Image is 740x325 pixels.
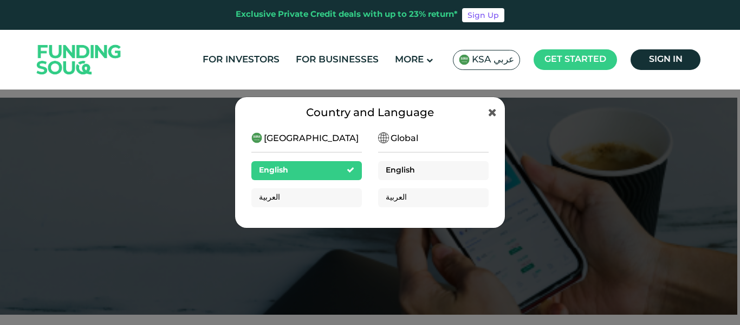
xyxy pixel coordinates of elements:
[544,55,606,63] span: Get started
[462,8,504,22] a: Sign Up
[293,51,381,69] a: For Businesses
[649,55,683,63] span: Sign in
[200,51,282,69] a: For Investors
[472,54,514,66] span: KSA عربي
[259,194,280,201] span: العربية
[259,167,288,174] span: English
[251,105,489,122] div: Country and Language
[236,9,458,21] div: Exclusive Private Credit deals with up to 23% return*
[378,132,389,143] img: SA Flag
[391,132,418,145] span: Global
[26,32,132,87] img: Logo
[251,132,262,143] img: SA Flag
[631,49,700,70] a: Sign in
[264,132,359,145] span: [GEOGRAPHIC_DATA]
[459,54,470,65] img: SA Flag
[386,194,407,201] span: العربية
[395,55,424,65] span: More
[386,167,415,174] span: English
